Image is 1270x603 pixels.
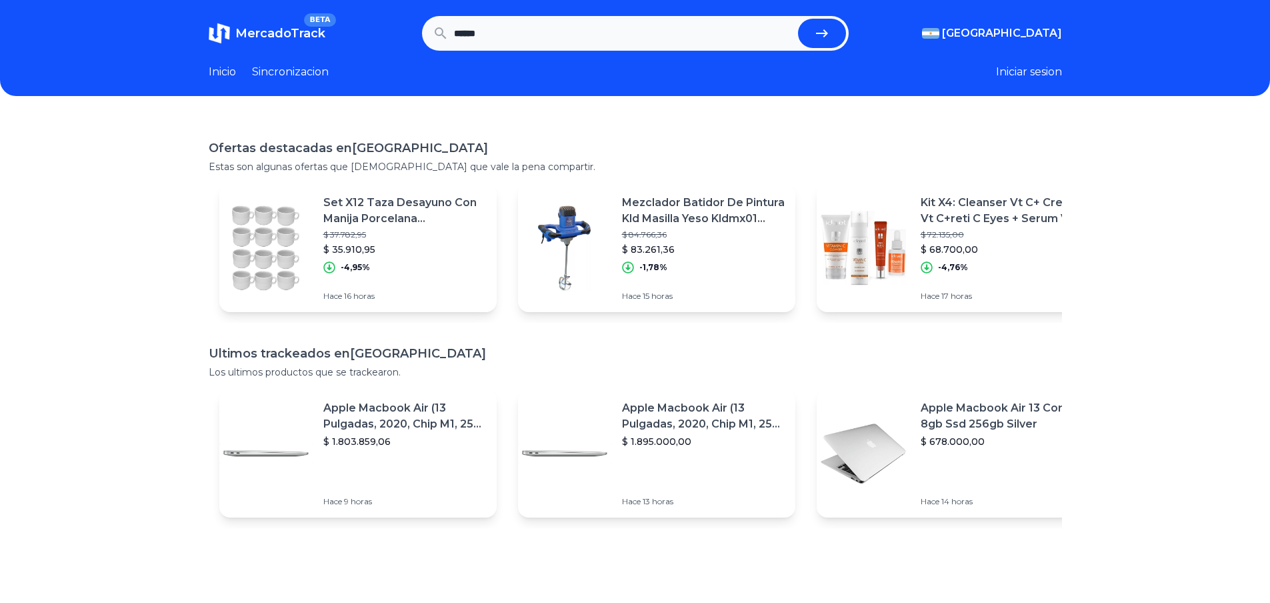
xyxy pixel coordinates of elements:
[209,160,1062,173] p: Estas son algunas ofertas que [DEMOGRAPHIC_DATA] que vale la pena compartir.
[323,243,486,256] p: $ 35.910,95
[518,184,795,312] a: Featured imageMezclador Batidor De Pintura Kld Masilla Yeso Kldmx01 1400w$ 84.766,36$ 83.261,36-1...
[922,28,939,39] img: Argentina
[817,201,910,295] img: Featured image
[996,64,1062,80] button: Iniciar sesion
[518,390,795,518] a: Featured imageApple Macbook Air (13 Pulgadas, 2020, Chip M1, 256 Gb De Ssd, 8 Gb De Ram) - Plata$...
[622,195,785,227] p: Mezclador Batidor De Pintura Kld Masilla Yeso Kldmx01 1400w
[323,496,486,507] p: Hace 9 horas
[622,229,785,240] p: $ 84.766,36
[209,64,236,80] a: Inicio
[323,400,486,432] p: Apple Macbook Air (13 Pulgadas, 2020, Chip M1, 256 Gb De Ssd, 8 Gb De Ram) - Plata
[209,139,1062,157] h1: Ofertas destacadas en [GEOGRAPHIC_DATA]
[921,229,1083,240] p: $ 72.135,00
[209,366,1062,379] p: Los ultimos productos que se trackearon.
[341,262,370,273] p: -4,95%
[942,25,1062,41] span: [GEOGRAPHIC_DATA]
[323,195,486,227] p: Set X12 Taza Desayuno Con Manija Porcelana [PERSON_NAME] 250 Ml
[921,291,1083,301] p: Hace 17 horas
[921,435,1083,448] p: $ 678.000,00
[622,291,785,301] p: Hace 15 horas
[922,25,1062,41] button: [GEOGRAPHIC_DATA]
[323,229,486,240] p: $ 37.782,95
[817,390,1094,518] a: Featured imageApple Macbook Air 13 Core I5 8gb Ssd 256gb Silver$ 678.000,00Hace 14 horas
[219,201,313,295] img: Featured image
[921,400,1083,432] p: Apple Macbook Air 13 Core I5 8gb Ssd 256gb Silver
[209,344,1062,363] h1: Ultimos trackeados en [GEOGRAPHIC_DATA]
[209,23,230,44] img: MercadoTrack
[622,496,785,507] p: Hace 13 horas
[518,407,611,500] img: Featured image
[252,64,329,80] a: Sincronizacion
[209,23,325,44] a: MercadoTrackBETA
[235,26,325,41] span: MercadoTrack
[639,262,667,273] p: -1,78%
[921,496,1083,507] p: Hace 14 horas
[938,262,968,273] p: -4,76%
[817,184,1094,312] a: Featured imageKit X4: Cleanser Vt C+ Crema Vt C+reti C Eyes + Serum Vt C$ 72.135,00$ 68.700,00-4,...
[817,407,910,500] img: Featured image
[304,13,335,27] span: BETA
[323,435,486,448] p: $ 1.803.859,06
[219,390,497,518] a: Featured imageApple Macbook Air (13 Pulgadas, 2020, Chip M1, 256 Gb De Ssd, 8 Gb De Ram) - Plata$...
[622,435,785,448] p: $ 1.895.000,00
[219,184,497,312] a: Featured imageSet X12 Taza Desayuno Con Manija Porcelana [PERSON_NAME] 250 Ml$ 37.782,95$ 35.910,...
[219,407,313,500] img: Featured image
[921,243,1083,256] p: $ 68.700,00
[622,400,785,432] p: Apple Macbook Air (13 Pulgadas, 2020, Chip M1, 256 Gb De Ssd, 8 Gb De Ram) - Plata
[323,291,486,301] p: Hace 16 horas
[622,243,785,256] p: $ 83.261,36
[518,201,611,295] img: Featured image
[921,195,1083,227] p: Kit X4: Cleanser Vt C+ Crema Vt C+reti C Eyes + Serum Vt C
